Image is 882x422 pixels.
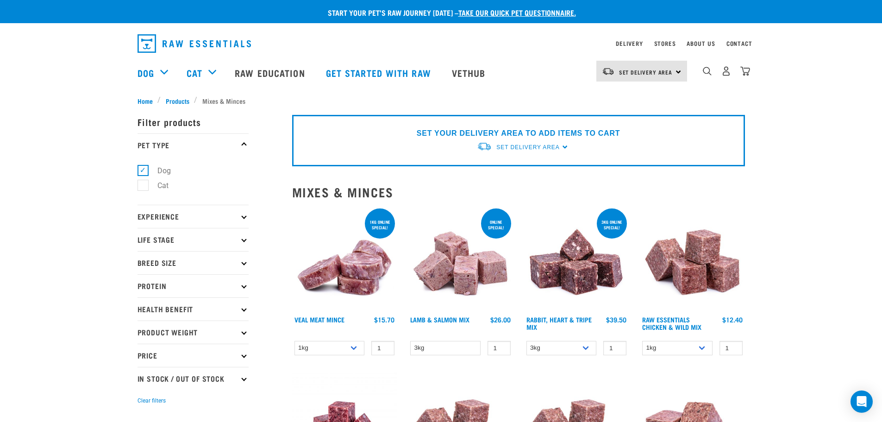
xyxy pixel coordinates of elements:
[138,297,249,321] p: Health Benefit
[161,96,194,106] a: Products
[524,207,629,312] img: 1175 Rabbit Heart Tripe Mix 01
[722,316,743,323] div: $12.40
[138,110,249,133] p: Filter products
[606,316,626,323] div: $39.50
[740,66,750,76] img: home-icon@2x.png
[317,54,443,91] a: Get started with Raw
[138,397,166,405] button: Clear filters
[719,341,743,355] input: 1
[687,42,715,45] a: About Us
[851,391,873,413] div: Open Intercom Messenger
[292,185,745,199] h2: Mixes & Minces
[477,142,492,151] img: van-moving.png
[166,96,189,106] span: Products
[654,42,676,45] a: Stores
[138,228,249,251] p: Life Stage
[138,96,158,106] a: Home
[138,321,249,344] p: Product Weight
[130,31,752,57] nav: dropdown navigation
[640,207,745,312] img: Pile Of Cubed Chicken Wild Meat Mix
[642,318,701,328] a: Raw Essentials Chicken & Wild Mix
[488,341,511,355] input: 1
[143,180,172,191] label: Cat
[294,318,344,321] a: Veal Meat Mince
[138,344,249,367] p: Price
[138,367,249,390] p: In Stock / Out Of Stock
[138,34,251,53] img: Raw Essentials Logo
[138,205,249,228] p: Experience
[603,341,626,355] input: 1
[602,67,614,76] img: van-moving.png
[138,96,745,106] nav: breadcrumbs
[408,207,513,312] img: 1029 Lamb Salmon Mix 01
[619,70,673,74] span: Set Delivery Area
[726,42,752,45] a: Contact
[490,316,511,323] div: $26.00
[616,42,643,45] a: Delivery
[496,144,559,151] span: Set Delivery Area
[458,10,576,14] a: take our quick pet questionnaire.
[721,66,731,76] img: user.png
[138,66,154,80] a: Dog
[597,215,627,234] div: 3kg online special!
[703,67,712,76] img: home-icon-1@2x.png
[443,54,497,91] a: Vethub
[138,133,249,157] p: Pet Type
[526,318,592,328] a: Rabbit, Heart & Tripe Mix
[138,251,249,274] p: Breed Size
[225,54,316,91] a: Raw Education
[371,341,394,355] input: 1
[374,316,394,323] div: $15.70
[143,165,175,176] label: Dog
[365,215,395,234] div: 1kg online special!
[187,66,202,80] a: Cat
[417,128,620,139] p: SET YOUR DELIVERY AREA TO ADD ITEMS TO CART
[292,207,397,312] img: 1160 Veal Meat Mince Medallions 01
[410,318,469,321] a: Lamb & Salmon Mix
[138,96,153,106] span: Home
[481,215,511,234] div: ONLINE SPECIAL!
[138,274,249,297] p: Protein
